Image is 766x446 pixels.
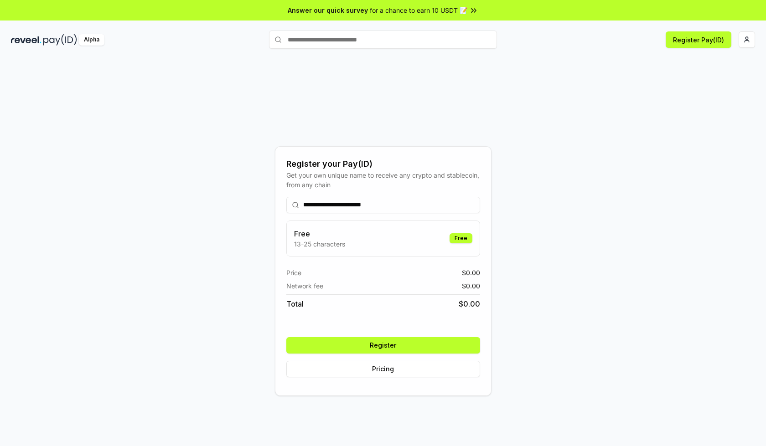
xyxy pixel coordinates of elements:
span: for a chance to earn 10 USDT 📝 [370,5,467,15]
span: Answer our quick survey [288,5,368,15]
div: Get your own unique name to receive any crypto and stablecoin, from any chain [286,170,480,190]
span: $ 0.00 [462,268,480,277]
img: reveel_dark [11,34,41,46]
h3: Free [294,228,345,239]
span: Total [286,298,304,309]
div: Free [450,233,472,243]
p: 13-25 characters [294,239,345,249]
span: Price [286,268,301,277]
div: Register your Pay(ID) [286,158,480,170]
span: Network fee [286,281,323,291]
div: Alpha [79,34,104,46]
button: Register Pay(ID) [666,31,731,48]
button: Register [286,337,480,354]
button: Pricing [286,361,480,377]
span: $ 0.00 [462,281,480,291]
img: pay_id [43,34,77,46]
span: $ 0.00 [459,298,480,309]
